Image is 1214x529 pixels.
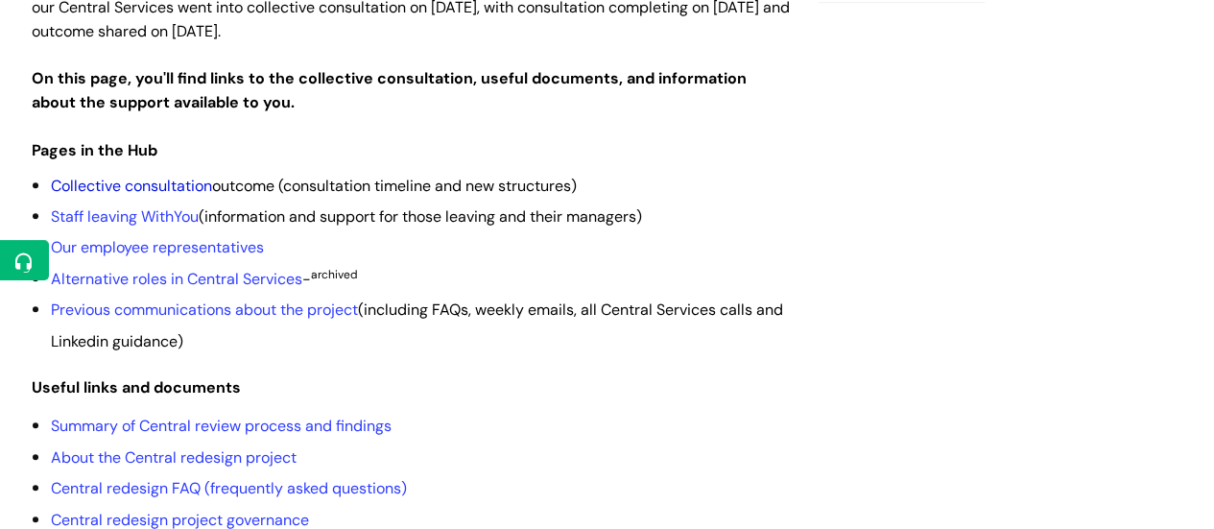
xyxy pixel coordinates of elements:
[51,237,264,257] a: Our employee representatives
[51,206,642,227] span: (information and support for those leaving and their managers)
[51,416,392,436] a: Summary of Central review process and findings
[51,269,302,289] a: Alternative roles in Central Services
[32,140,157,160] strong: Pages in the Hub
[51,447,297,468] a: About the Central redesign project
[32,68,747,112] strong: On this page, you'll find links to the collective consultation, useful documents, and information...
[32,377,241,397] strong: Useful links and documents
[51,269,358,289] span: -
[51,300,358,320] a: Previous communications about the project
[311,267,358,282] sup: archived
[51,478,407,498] a: Central redesign FAQ (frequently asked questions)
[51,176,212,196] a: Collective consultation
[51,206,199,227] a: Staff leaving WithYou
[51,300,783,350] span: (including FAQs, weekly emails, all Central Services calls and Linkedin guidance)
[51,176,577,196] span: outcome (consultation timeline and new structures)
